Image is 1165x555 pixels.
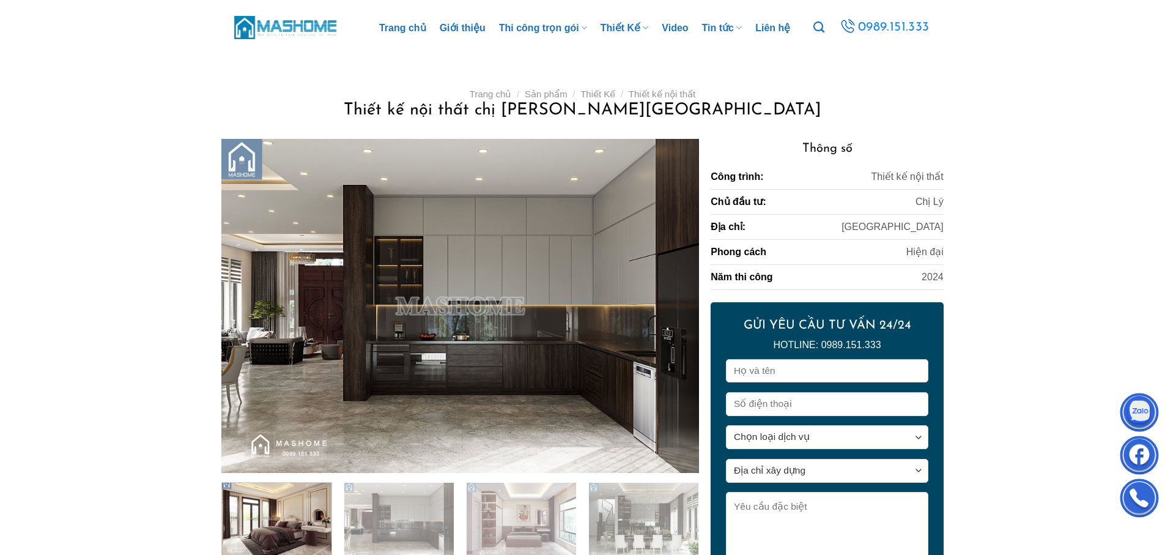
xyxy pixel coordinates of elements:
div: Chị Lý [915,195,944,209]
span: / [517,89,519,99]
img: Zalo [1121,396,1158,433]
a: Thiết kế nội thất [629,89,695,99]
img: Phone [1121,482,1158,518]
img: Facebook [1121,439,1158,475]
div: 2024 [922,270,944,285]
span: / [572,89,575,99]
div: [GEOGRAPHIC_DATA] [841,220,944,234]
span: / [621,89,623,99]
div: Năm thi công [711,270,772,285]
p: Hotline: 0989.151.333 [726,337,928,353]
div: Thiết kế nội thất [871,169,943,184]
div: Phong cách [711,245,766,259]
a: Trang chủ [470,89,512,99]
div: Công trình: [711,169,763,184]
a: Tìm kiếm [813,15,824,40]
input: Họ và tên [726,359,928,383]
div: Địa chỉ: [711,220,745,234]
h3: Thông số [711,139,943,158]
a: Thiết Kế [580,89,615,99]
img: Thiết kế nội thất chị Lý - Hưng Yên 1 [221,139,698,473]
h2: GỬI YÊU CẦU TƯ VẤN 24/24 [726,318,928,333]
div: Hiện đại [906,245,944,259]
h1: Thiết kế nội thất chị [PERSON_NAME][GEOGRAPHIC_DATA] [236,100,929,121]
span: 0989.151.333 [857,17,930,38]
div: Chủ đầu tư: [711,195,766,209]
img: MasHome – Tổng Thầu Thiết Kế Và Xây Nhà Trọn Gói [234,14,338,40]
input: Số điện thoại [726,392,928,416]
a: 0989.151.333 [837,17,931,39]
a: Sản phẩm [525,89,568,99]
